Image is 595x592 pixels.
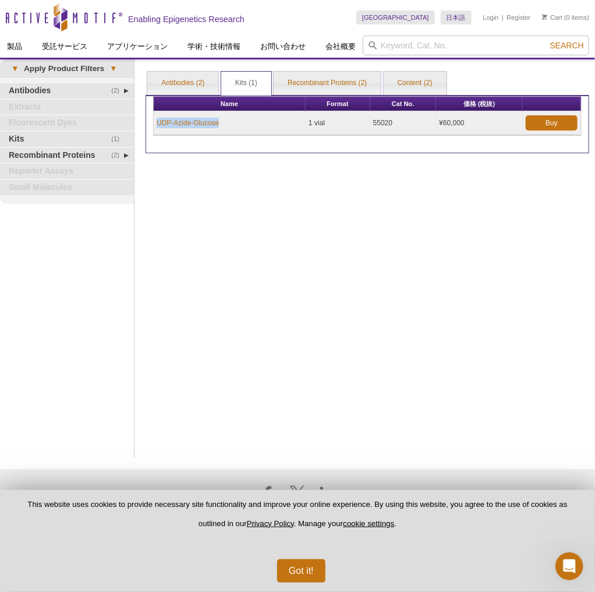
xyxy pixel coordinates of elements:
[436,97,523,111] th: 価格 (税抜)
[370,97,437,111] th: Cat No.
[370,111,437,135] td: 55020
[502,10,504,24] li: |
[35,36,94,58] a: 受託サービス
[550,41,584,50] span: Search
[318,36,363,58] a: 会社概要
[542,10,589,24] li: (0 items)
[104,64,122,74] span: ▾
[547,40,587,51] button: Search
[6,64,24,74] span: ▾
[221,72,271,95] a: Kits (1)
[253,36,313,58] a: お問い合わせ
[441,10,472,24] a: 日本語
[111,148,126,163] span: (2)
[542,13,562,22] a: Cart
[526,115,578,131] a: Buy
[363,36,589,55] input: Keyword, Cat. No.
[157,118,219,128] a: UDP-Azide-Glucose
[128,14,245,24] h2: Enabling Epigenetics Research
[306,97,370,111] th: Format
[542,14,547,20] img: Your Cart
[111,83,126,98] span: (2)
[483,13,499,22] a: Login
[100,36,175,58] a: アプリケーション
[147,72,218,95] a: Antibodies (2)
[384,72,447,95] a: Content (2)
[436,111,523,135] td: ¥60,000
[356,10,435,24] a: [GEOGRAPHIC_DATA]
[306,111,370,135] td: 1 vial
[274,72,381,95] a: Recombinant Proteins (2)
[111,132,126,147] span: (1)
[19,499,576,538] p: This website uses cookies to provide necessary site functionality and improve your online experie...
[180,36,247,58] a: 学術・技術情報
[507,13,530,22] a: Register
[277,559,325,583] button: Got it!
[555,552,583,580] iframe: Intercom live chat
[343,519,394,528] button: cookie settings
[247,519,294,528] a: Privacy Policy
[154,97,306,111] th: Name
